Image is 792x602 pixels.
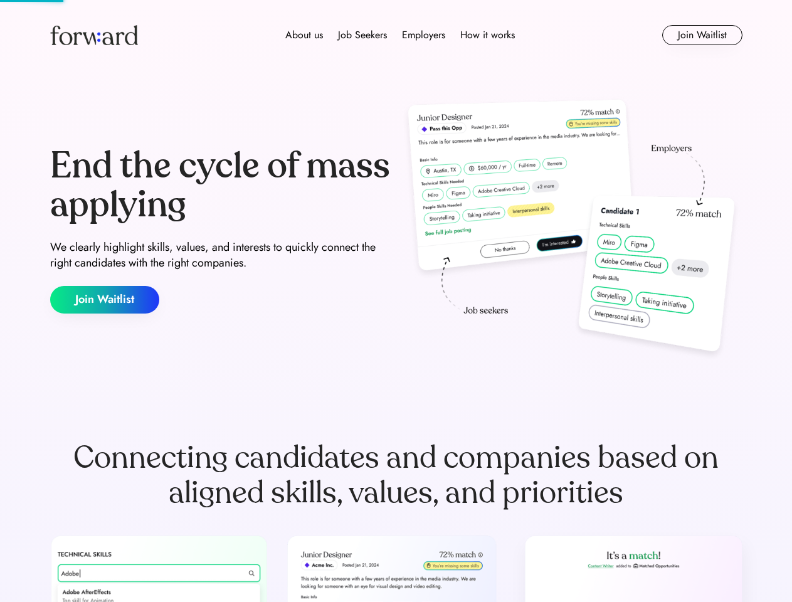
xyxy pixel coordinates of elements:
div: End the cycle of mass applying [50,147,391,224]
div: Job Seekers [338,28,387,43]
div: We clearly highlight skills, values, and interests to quickly connect the right candidates with t... [50,240,391,271]
img: Forward logo [50,25,138,45]
div: About us [285,28,323,43]
div: How it works [460,28,515,43]
img: hero-image.png [401,95,742,365]
button: Join Waitlist [50,286,159,314]
div: Employers [402,28,445,43]
div: Connecting candidates and companies based on aligned skills, values, and priorities [50,440,742,510]
button: Join Waitlist [662,25,742,45]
